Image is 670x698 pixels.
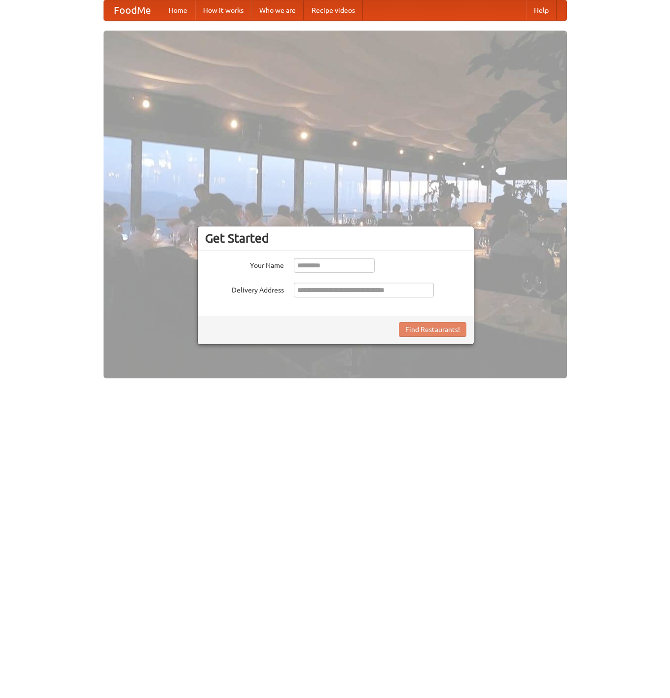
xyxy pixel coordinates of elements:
[526,0,557,20] a: Help
[205,258,284,270] label: Your Name
[205,283,284,295] label: Delivery Address
[195,0,251,20] a: How it works
[304,0,363,20] a: Recipe videos
[205,231,466,246] h3: Get Started
[161,0,195,20] a: Home
[104,0,161,20] a: FoodMe
[251,0,304,20] a: Who we are
[399,322,466,337] button: Find Restaurants!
